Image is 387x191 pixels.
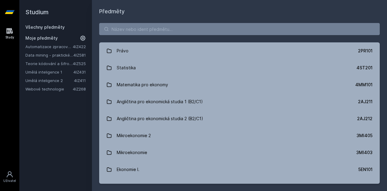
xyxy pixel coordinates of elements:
[73,70,86,74] a: 4IZ431
[355,82,372,88] div: 4MM101
[99,76,380,93] a: Matematika pro ekonomy 4MM101
[99,127,380,144] a: Mikroekonomie 2 3MI405
[74,78,86,83] a: 4IZ411
[117,62,136,74] div: Statistika
[359,183,372,189] div: 2AJ111
[357,116,372,122] div: 2AJ212
[3,179,16,183] div: Uživatel
[99,144,380,161] a: Mikroekonomie 3MI403
[117,147,147,159] div: Mikroekonomie
[117,130,151,142] div: Mikroekonomie 2
[117,113,203,125] div: Angličtina pro ekonomická studia 2 (B2/C1)
[99,59,380,76] a: Statistika 4ST201
[358,166,372,173] div: 5EN101
[25,25,65,30] a: Všechny předměty
[25,86,73,92] a: Webové technologie
[73,87,86,91] a: 4IZ268
[25,69,73,75] a: Umělá inteligence 1
[356,133,372,139] div: 3MI405
[117,96,203,108] div: Angličtina pro ekonomická studia 1 (B2/C1)
[356,150,372,156] div: 3MI403
[358,48,372,54] div: 2PR101
[99,110,380,127] a: Angličtina pro ekonomická studia 2 (B2/C1) 2AJ212
[73,53,86,58] a: 4IZ581
[25,44,73,50] a: Automatizace zpracování textů
[25,61,73,67] a: Teorie kódování a šifrování
[5,35,14,40] div: Study
[356,65,372,71] div: 4ST201
[99,161,380,178] a: Ekonomie I. 5EN101
[25,77,74,84] a: Umělá inteligence 2
[99,93,380,110] a: Angličtina pro ekonomická studia 1 (B2/C1) 2AJ211
[25,52,73,58] a: Data mining - praktické aplikace
[358,99,372,105] div: 2AJ211
[1,168,18,186] a: Uživatel
[99,23,380,35] input: Název nebo ident předmětu…
[117,79,168,91] div: Matematika pro ekonomy
[99,7,380,16] h1: Předměty
[25,35,58,41] span: Moje předměty
[1,24,18,43] a: Study
[117,163,139,176] div: Ekonomie I.
[117,45,128,57] div: Právo
[99,42,380,59] a: Právo 2PR101
[73,44,86,49] a: 4IZ422
[73,61,86,66] a: 4IZ525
